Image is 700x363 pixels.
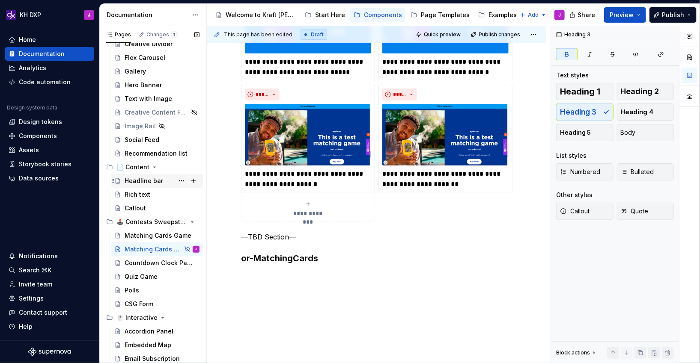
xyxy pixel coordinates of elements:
[116,218,187,226] div: 🕹️ Contests Sweepstakes Games
[364,11,402,19] div: Components
[111,174,203,188] a: Headline bar
[125,259,195,267] div: Countdown Clock Panel
[5,277,94,291] a: Invite team
[604,7,646,23] button: Preview
[19,322,33,331] div: Help
[111,325,203,338] a: Accordion Panel
[621,87,659,96] span: Heading 2
[556,83,614,100] button: Heading 1
[556,203,614,220] button: Callout
[212,6,515,24] div: Page tree
[125,177,163,185] div: Headline bar
[617,203,674,220] button: Quote
[5,61,94,75] a: Analytics
[475,8,520,22] a: Examples
[621,128,636,137] span: Body
[19,132,57,140] div: Components
[245,104,371,165] img: f9d43f56-af63-4243-adf0-7a8e7ea01774.png
[106,31,131,38] div: Pages
[2,6,98,24] button: KH DXPJ
[560,168,600,176] span: Numbered
[125,286,139,295] div: Polls
[528,12,539,18] span: Add
[19,294,44,303] div: Settings
[617,124,674,141] button: Body
[103,160,203,174] div: 📄 Content
[578,11,595,19] span: Share
[146,31,178,38] div: Changes
[301,8,349,22] a: Start Here
[19,118,62,126] div: Design tokens
[556,191,593,199] div: Other styles
[7,104,57,111] div: Design system data
[617,103,674,121] button: Heading 4
[5,306,94,319] button: Contact support
[125,190,150,199] div: Rich text
[5,33,94,47] a: Home
[350,8,405,22] a: Components
[111,106,203,119] a: Creative Content Feed
[103,215,203,229] div: 🕹️ Contests Sweepstakes Games
[111,119,203,133] a: Image Rail
[125,81,162,89] div: Hero Banner
[111,270,203,283] a: Quiz Game
[125,94,172,103] div: Text with Image
[610,11,634,19] span: Preview
[125,354,180,363] div: Email Subscription
[19,160,71,168] div: Storybook stories
[241,253,318,263] strong: or-MatchingCards
[560,207,590,215] span: Callout
[125,149,188,158] div: Recommendation list
[111,37,203,51] a: Creative Divider
[558,12,561,18] div: J
[241,232,512,242] p: —TBD Section—
[111,78,203,92] a: Hero Banner
[565,7,601,23] button: Share
[212,8,300,22] a: Welcome to Kraft [PERSON_NAME]
[556,349,590,356] div: Block actions
[617,83,674,100] button: Heading 2
[19,280,52,289] div: Invite team
[617,163,674,180] button: Bulleted
[125,122,156,130] div: Image Rail
[468,29,524,41] button: Publish changes
[5,143,94,157] a: Assets
[125,108,188,117] div: Creative Content Feed
[19,50,65,58] div: Documentation
[103,311,203,325] div: 🖱️ Interactive
[111,188,203,201] a: Rich text
[226,11,296,19] div: Welcome to Kraft [PERSON_NAME]
[224,31,294,38] span: This page has been edited.
[5,157,94,171] a: Storybook stories
[5,320,94,333] button: Help
[111,242,203,256] a: Matching Cards GameJ
[116,163,149,171] div: 📄 Content
[125,204,146,212] div: Callout
[111,51,203,65] a: Flex Carousel
[489,11,517,19] div: Examples
[560,87,600,96] span: Heading 1
[107,11,188,19] div: Documentation
[125,136,159,144] div: Social Feed
[517,9,549,21] button: Add
[19,174,59,183] div: Data sources
[111,283,203,297] a: Polls
[19,252,58,260] div: Notifications
[111,256,203,270] a: Countdown Clock Panel
[556,124,614,141] button: Heading 5
[556,347,598,359] div: Block actions
[5,292,94,305] a: Settings
[28,348,71,356] svg: Supernova Logo
[5,171,94,185] a: Data sources
[421,11,470,19] div: Page Templates
[111,338,203,352] a: Embedded Map
[111,201,203,215] a: Callout
[560,128,591,137] span: Heading 5
[5,47,94,61] a: Documentation
[413,29,465,41] button: Quick preview
[621,207,649,215] span: Quote
[5,129,94,143] a: Components
[125,341,171,349] div: Embedded Map
[621,108,654,116] span: Heading 4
